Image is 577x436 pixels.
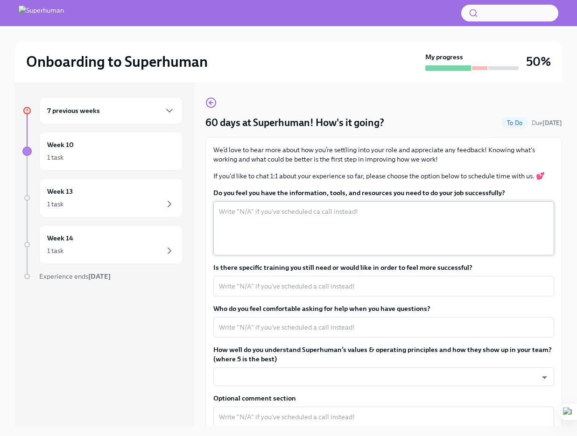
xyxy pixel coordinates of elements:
[47,105,100,116] h6: 7 previous weeks
[532,120,562,127] span: Due
[501,120,528,127] span: To Do
[425,52,463,62] strong: My progress
[213,345,554,364] label: How well do you understand Superhuman’s values & operating principles and how they show up in you...
[213,171,554,181] p: If you'd like to chat 1:1 about your experience so far, please choose the option below to schedul...
[213,367,554,386] div: ​
[213,188,554,197] label: Do you feel you have the information, tools, and resources you need to do your job successfully?
[542,120,562,127] strong: [DATE]
[22,178,183,218] a: Week 131 task
[47,246,63,255] div: 1 task
[22,225,183,264] a: Week 141 task
[213,263,554,272] label: Is there specific training you still need or would like in order to feel more successful?
[47,186,73,197] h6: Week 13
[47,153,63,162] div: 1 task
[88,272,111,281] strong: [DATE]
[39,272,111,281] span: Experience ends
[39,97,183,124] div: 7 previous weeks
[205,116,384,130] h4: 60 days at Superhuman! How's it going?
[47,199,63,209] div: 1 task
[47,233,73,243] h6: Week 14
[213,145,554,164] p: We’d love to hear more about how you’re settling into your role and appreciate any feedback! Know...
[526,53,551,70] h3: 50%
[532,119,562,127] span: September 10th, 2025 08:00
[19,6,64,21] img: Superhuman
[213,394,554,403] label: Optional comment section
[213,304,554,313] label: Who do you feel comfortable asking for help when you have questions?
[22,132,183,171] a: Week 101 task
[26,52,208,71] h2: Onboarding to Superhuman
[47,140,74,150] h6: Week 10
